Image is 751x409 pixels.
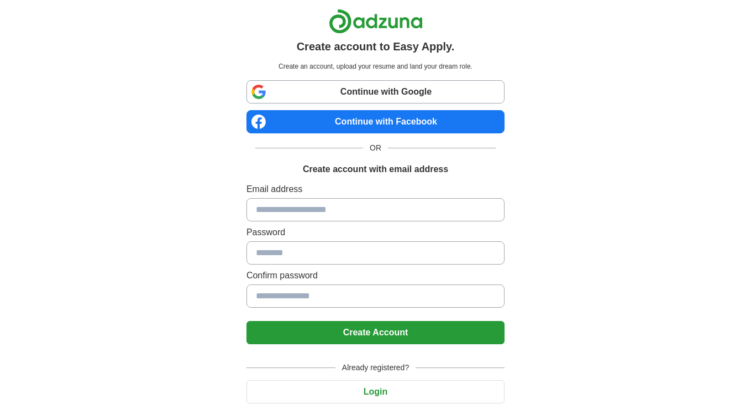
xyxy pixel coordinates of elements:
[249,61,502,71] p: Create an account, upload your resume and land your dream role.
[246,321,505,344] button: Create Account
[335,362,416,374] span: Already registered?
[246,380,505,403] button: Login
[246,183,505,196] label: Email address
[246,269,505,282] label: Confirm password
[246,80,505,103] a: Continue with Google
[329,9,423,34] img: Adzuna logo
[246,387,505,396] a: Login
[246,226,505,239] label: Password
[303,163,448,176] h1: Create account with email address
[297,38,455,55] h1: Create account to Easy Apply.
[246,110,505,133] a: Continue with Facebook
[363,142,388,154] span: OR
